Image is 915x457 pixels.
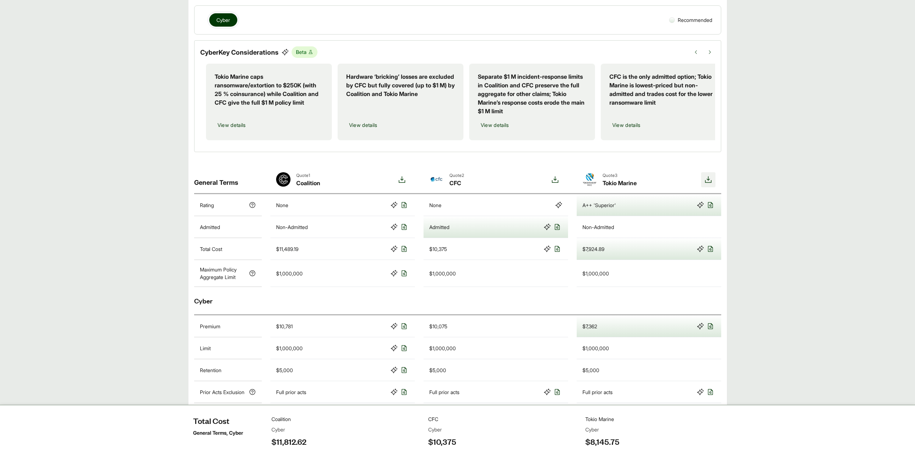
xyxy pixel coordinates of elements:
[276,223,308,231] div: Non-Admitted
[216,16,230,24] span: Cyber
[582,245,604,253] div: $7,924.89
[582,388,613,396] div: Full prior acts
[582,270,609,277] div: $1,000,000
[276,172,290,187] img: Coalition-Logo
[582,172,597,187] img: Tokio Marine-Logo
[603,179,637,187] span: Tokio Marine
[276,245,298,253] div: $11,489.19
[276,323,293,330] div: $10,781
[429,223,449,231] div: Admitted
[429,344,456,352] div: $1,000,000
[429,201,442,209] div: None
[449,172,464,179] span: Quote 2
[276,201,288,209] div: None
[200,201,214,209] p: Rating
[609,118,644,132] button: View details
[429,270,456,277] div: $1,000,000
[395,172,409,187] button: Download option
[200,223,220,231] p: Admitted
[215,118,249,132] button: View details
[194,166,262,193] div: General Terms
[582,435,609,442] div: $1,000,000
[609,72,718,107] p: CFC is the only admitted option; Tokio Marine is lowest-priced but non-admitted and trades cost f...
[209,13,237,27] button: Cyber
[449,179,464,187] span: CFC
[200,266,246,281] p: Maximum Policy Aggregate Limit
[296,172,320,179] span: Quote 1
[582,410,609,418] div: $1,000,000
[276,270,303,277] div: $1,000,000
[429,388,459,396] div: Full prior acts
[612,121,641,129] span: View details
[200,323,220,330] p: Premium
[429,172,444,187] img: CFC-Logo
[276,388,306,396] div: Full prior acts
[666,13,715,27] div: Recommended
[276,410,321,418] div: $1,000,000 sublimit
[478,72,586,115] p: Separate $1 M incident-response limits in Coalition and CFC preserve the full aggregate for other...
[429,410,456,418] div: $1,000,000
[200,366,221,374] p: Retention
[276,366,293,374] div: $5,000
[582,366,599,374] div: $5,000
[200,47,279,57] p: Cyber Key Considerations
[346,118,380,132] button: View details
[349,121,378,129] span: View details
[603,172,637,179] span: Quote 3
[276,344,303,352] div: $1,000,000
[481,121,509,129] span: View details
[582,201,616,209] div: A++ 'Superior'
[215,72,323,107] p: Tokio Marine caps ransomware/extortion to $250K (with 25 % coinsurance) while Coalition and CFC g...
[276,435,303,442] div: $1,000,000
[200,245,222,253] p: Total Cost
[429,245,447,253] div: $10,375
[429,435,456,442] div: $1,000,000
[296,179,320,187] span: Coalition
[292,46,317,58] span: Beta
[582,323,597,330] div: $7,362
[701,172,715,187] button: Download option
[478,118,512,132] button: View details
[200,344,211,352] p: Limit
[346,72,455,98] p: Hardware ‘bricking’ losses are excluded by CFC but fully covered (up to $1 M) by Coalition and To...
[194,287,721,315] div: Cyber
[429,323,447,330] div: $10,075
[429,366,446,374] div: $5,000
[200,388,244,396] p: Prior Acts Exclusion
[200,431,256,446] p: Network Security Liability
[218,121,246,129] span: View details
[582,344,609,352] div: $1,000,000
[548,172,562,187] button: Download option
[200,410,234,418] p: Privacy Liability
[582,223,614,231] div: Non-Admitted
